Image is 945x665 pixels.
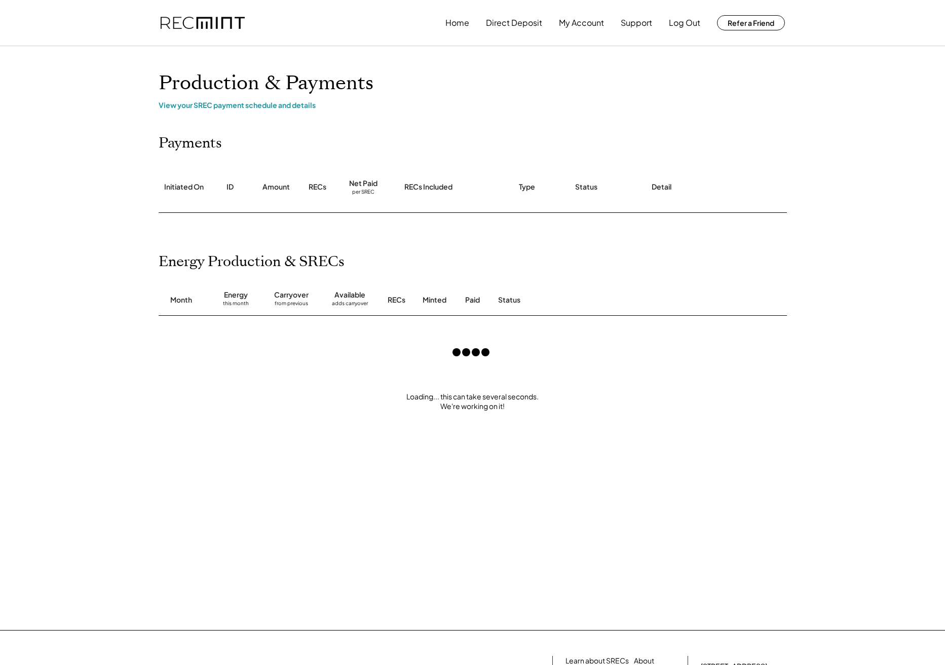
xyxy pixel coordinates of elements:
[332,300,368,310] div: adds carryover
[159,100,787,109] div: View your SREC payment schedule and details
[148,392,797,412] div: Loading... this can take several seconds. We're working on it!
[669,13,700,33] button: Log Out
[159,71,787,95] h1: Production & Payments
[423,295,446,305] div: Minted
[226,182,234,192] div: ID
[223,300,249,310] div: this month
[717,15,785,30] button: Refer a Friend
[652,182,671,192] div: Detail
[334,290,365,300] div: Available
[465,295,480,305] div: Paid
[159,253,345,271] h2: Energy Production & SRECs
[164,182,204,192] div: Initiated On
[519,182,535,192] div: Type
[170,295,192,305] div: Month
[161,17,245,29] img: recmint-logotype%403x.png
[621,13,652,33] button: Support
[275,300,308,310] div: from previous
[309,182,326,192] div: RECs
[445,13,469,33] button: Home
[498,295,670,305] div: Status
[274,290,309,300] div: Carryover
[352,189,374,196] div: per SREC
[349,178,377,189] div: Net Paid
[262,182,290,192] div: Amount
[575,182,597,192] div: Status
[486,13,542,33] button: Direct Deposit
[224,290,248,300] div: Energy
[159,135,222,152] h2: Payments
[404,182,452,192] div: RECs Included
[559,13,604,33] button: My Account
[388,295,405,305] div: RECs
